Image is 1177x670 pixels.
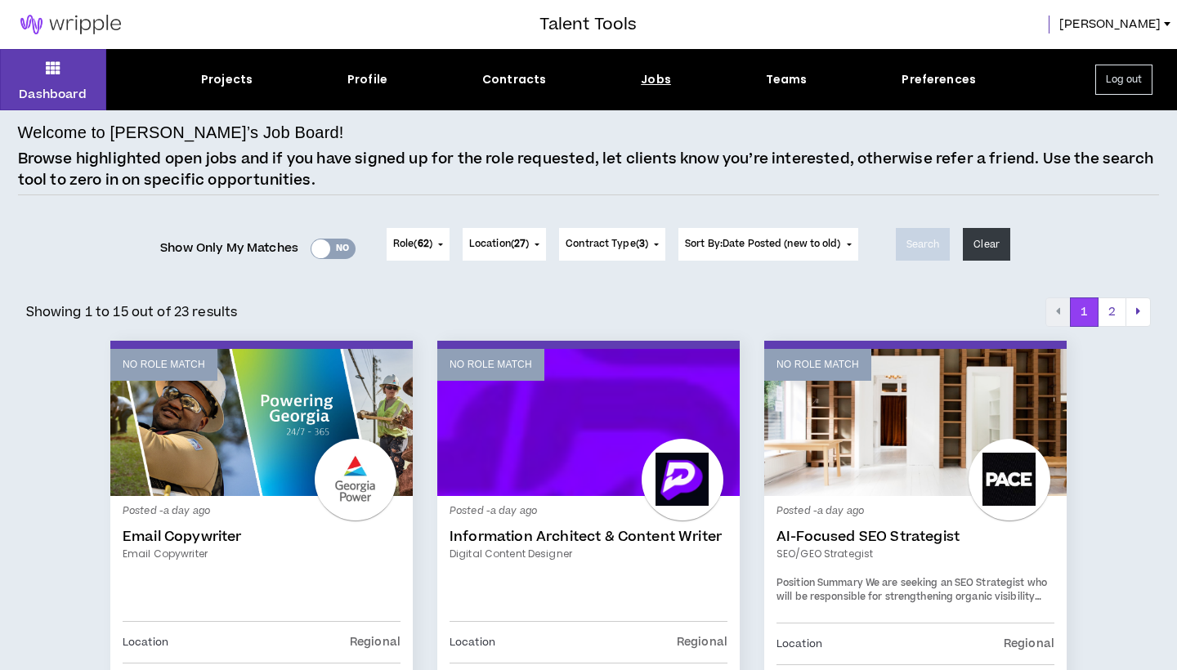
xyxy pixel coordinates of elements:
[678,228,858,261] button: Sort By:Date Posted (new to old)
[776,547,1054,561] a: SEO/GEO Strategist
[469,237,529,252] span: Location ( )
[123,504,401,519] p: Posted - a day ago
[776,504,1054,519] p: Posted - a day ago
[766,71,808,88] div: Teams
[18,120,344,145] h4: Welcome to [PERSON_NAME]’s Job Board!
[393,237,432,252] span: Role ( )
[16,614,56,654] iframe: Intercom live chat
[776,576,863,590] strong: Position Summary
[387,228,450,261] button: Role(62)
[123,529,401,545] a: Email Copywriter
[1098,297,1126,327] button: 2
[350,633,401,651] p: Regional
[160,236,298,261] span: Show Only My Matches
[26,302,238,322] p: Showing 1 to 15 out of 23 results
[123,357,205,373] p: No Role Match
[123,547,401,561] a: Email Copywriter
[639,237,645,251] span: 3
[764,349,1067,496] a: No Role Match
[1059,16,1161,33] span: [PERSON_NAME]
[559,228,665,261] button: Contract Type(3)
[776,529,1054,545] a: AI-Focused SEO Strategist
[566,237,648,252] span: Contract Type ( )
[450,357,532,373] p: No Role Match
[463,228,546,261] button: Location(27)
[539,12,637,37] h3: Talent Tools
[437,349,740,496] a: No Role Match
[450,529,727,545] a: Information Architect & Content Writer
[201,71,253,88] div: Projects
[450,633,495,651] p: Location
[776,635,822,653] p: Location
[776,357,859,373] p: No Role Match
[963,228,1010,261] button: Clear
[896,228,951,261] button: Search
[482,71,546,88] div: Contracts
[450,504,727,519] p: Posted - a day ago
[1045,297,1151,327] nav: pagination
[685,237,841,251] span: Sort By: Date Posted (new to old)
[677,633,727,651] p: Regional
[418,237,429,251] span: 62
[1070,297,1099,327] button: 1
[902,71,976,88] div: Preferences
[514,237,526,251] span: 27
[347,71,387,88] div: Profile
[123,633,168,651] p: Location
[110,349,413,496] a: No Role Match
[18,149,1160,190] p: Browse highlighted open jobs and if you have signed up for the role requested, let clients know y...
[1004,635,1054,653] p: Regional
[450,547,727,561] a: Digital Content Designer
[1095,65,1152,95] button: Log out
[19,86,87,103] p: Dashboard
